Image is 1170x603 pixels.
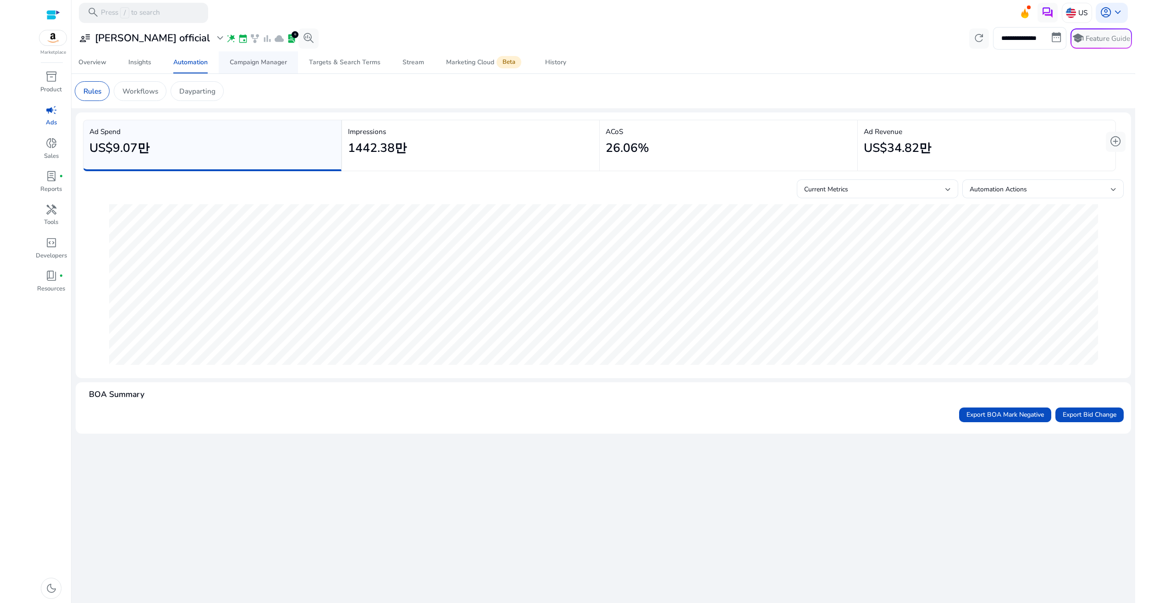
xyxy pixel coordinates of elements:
[298,28,319,49] button: search_insights
[35,135,67,168] a: donut_smallSales
[95,32,210,44] h3: [PERSON_NAME] official
[1078,5,1087,21] p: US
[292,31,298,38] div: 6
[120,7,129,18] span: /
[348,141,407,156] h2: 1442.38만
[59,274,63,278] span: fiber_manual_record
[40,185,62,194] p: Reports
[35,201,67,234] a: handymanTools
[606,126,851,137] p: ACoS
[606,141,649,156] h2: 26.06%
[87,6,99,18] span: search
[966,410,1044,419] span: Export BOA Mark Negative
[101,7,160,18] p: Press to search
[1072,32,1084,44] span: school
[45,170,57,182] span: lab_profile
[45,270,57,282] span: book_4
[303,32,315,44] span: search_insights
[1112,6,1124,18] span: keyboard_arrow_down
[864,126,1109,137] p: Ad Revenue
[40,85,62,95] p: Product
[1109,135,1121,147] span: add_circle
[348,126,593,137] p: Impressions
[1106,132,1126,152] button: add_circle
[45,582,57,594] span: dark_mode
[214,32,226,44] span: expand_more
[45,137,57,149] span: donut_small
[1071,28,1132,49] button: schoolFeature Guide
[1086,33,1130,44] p: Feature Guide
[864,141,931,156] h2: US$34.82만
[78,59,106,66] div: Overview
[35,235,67,268] a: code_blocksDevelopers
[287,33,297,44] span: lab_profile
[238,33,248,44] span: event
[45,204,57,216] span: handyman
[122,86,158,96] p: Workflows
[45,237,57,249] span: code_blocks
[89,141,149,156] h2: US$9.07만
[35,69,67,102] a: inventory_2Product
[262,33,272,44] span: bar_chart
[83,86,101,96] p: Rules
[250,33,260,44] span: family_history
[226,33,236,44] span: wand_stars
[37,285,65,294] p: Resources
[446,58,523,67] div: Marketing Cloud
[1100,6,1112,18] span: account_circle
[35,168,67,201] a: lab_profilefiber_manual_recordReports
[403,59,424,66] div: Stream
[230,59,287,66] div: Campaign Manager
[36,251,67,261] p: Developers
[44,152,59,161] p: Sales
[40,49,66,56] p: Marketplace
[1066,8,1076,18] img: us.svg
[128,59,151,66] div: Insights
[39,30,67,45] img: amazon.svg
[45,71,57,83] span: inventory_2
[1063,410,1116,419] span: Export Bid Change
[173,59,208,66] div: Automation
[89,390,144,399] h4: BOA Summary
[970,185,1027,194] span: Automation Actions
[969,28,989,49] button: refresh
[1055,408,1124,422] button: Export Bid Change
[973,32,985,44] span: refresh
[309,59,381,66] div: Targets & Search Terms
[959,408,1051,422] button: Export BOA Mark Negative
[45,104,57,116] span: campaign
[44,218,58,227] p: Tools
[79,32,91,44] span: user_attributes
[35,268,67,301] a: book_4fiber_manual_recordResources
[804,185,848,194] span: Current Metrics
[545,59,566,66] div: History
[497,56,521,68] span: Beta
[274,33,284,44] span: cloud
[46,118,57,128] p: Ads
[89,126,335,137] p: Ad Spend
[35,102,67,135] a: campaignAds
[179,86,215,96] p: Dayparting
[59,174,63,179] span: fiber_manual_record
